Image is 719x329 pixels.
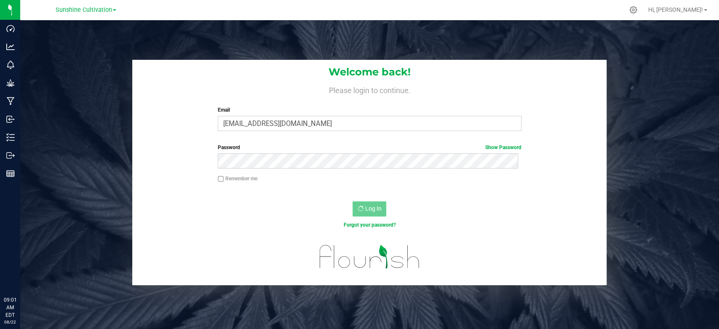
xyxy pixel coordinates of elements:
[4,319,16,325] p: 08/22
[3,1,7,9] span: 1
[6,61,15,69] inline-svg: Monitoring
[56,6,112,13] span: Sunshine Cultivation
[218,175,257,182] label: Remember me
[218,106,521,114] label: Email
[6,133,15,142] inline-svg: Inventory
[485,144,521,150] a: Show Password
[6,151,15,160] inline-svg: Outbound
[6,115,15,123] inline-svg: Inbound
[218,144,240,150] span: Password
[6,97,15,105] inline-svg: Manufacturing
[132,67,607,78] h1: Welcome back!
[6,43,15,51] inline-svg: Analytics
[648,6,703,13] span: Hi, [PERSON_NAME]!
[6,24,15,33] inline-svg: Dashboard
[218,176,224,182] input: Remember me
[343,222,396,228] a: Forgot your password?
[132,84,607,94] h4: Please login to continue.
[6,169,15,178] inline-svg: Reports
[4,296,16,319] p: 09:01 AM EDT
[628,6,639,14] div: Manage settings
[365,205,381,212] span: Log In
[6,79,15,87] inline-svg: Grow
[353,201,386,217] button: Log In
[310,238,429,276] img: flourish_logo.svg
